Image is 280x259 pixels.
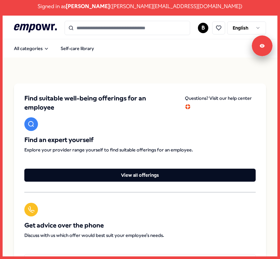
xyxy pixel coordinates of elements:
span: [PERSON_NAME] [66,2,110,11]
button: View all offerings [24,169,255,182]
span: Find an expert yourself [24,136,255,144]
span: Get advice over the phone [24,222,255,229]
nav: Main [9,42,99,55]
button: B [198,23,208,33]
input: Search for products, categories or subcategories [65,21,190,35]
span: Discuss with us which offer would best suit your employee's needs. [24,232,255,239]
button: All categories [9,42,54,55]
a: Self-care library [55,42,99,55]
span: Questions? Visit our help center 🛟 [185,96,252,109]
a: Questions? Visit our help center 🛟 [185,94,256,112]
span: Find suitable well-being offerings for an employee [24,94,172,112]
span: Explore your provider range yourself to find suitable offerings for an employee. [24,147,255,153]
